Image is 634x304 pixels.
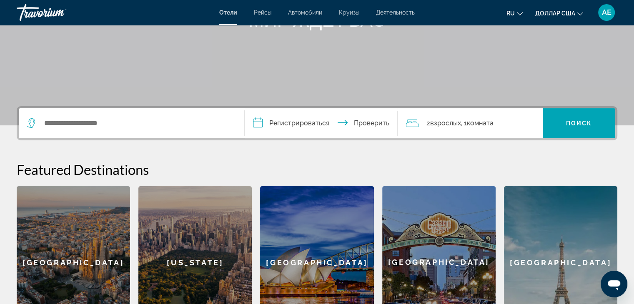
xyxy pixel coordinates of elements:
[17,2,100,23] a: Травориум
[596,4,617,21] button: Меню пользователя
[506,10,515,17] font: ru
[219,9,237,16] a: Отели
[601,271,627,297] iframe: Кнопка запуска окна обмена сообщениями
[466,119,493,127] font: комната
[426,119,430,127] font: 2
[506,7,523,19] button: Изменить язык
[245,108,398,138] button: Даты заезда и выезда
[543,108,615,138] button: Поиск
[461,119,466,127] font: , 1
[398,108,543,138] button: Путешественники: 2 взрослых, 0 детей
[430,119,461,127] font: взрослых
[376,9,415,16] a: Деятельность
[339,9,359,16] a: Круизы
[602,8,611,17] font: АЕ
[17,161,617,178] h2: Featured Destinations
[19,108,615,138] div: Виджет поиска
[535,10,575,17] font: доллар США
[254,9,271,16] a: Рейсы
[566,120,592,127] font: Поиск
[535,7,583,19] button: Изменить валюту
[288,9,322,16] a: Автомобили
